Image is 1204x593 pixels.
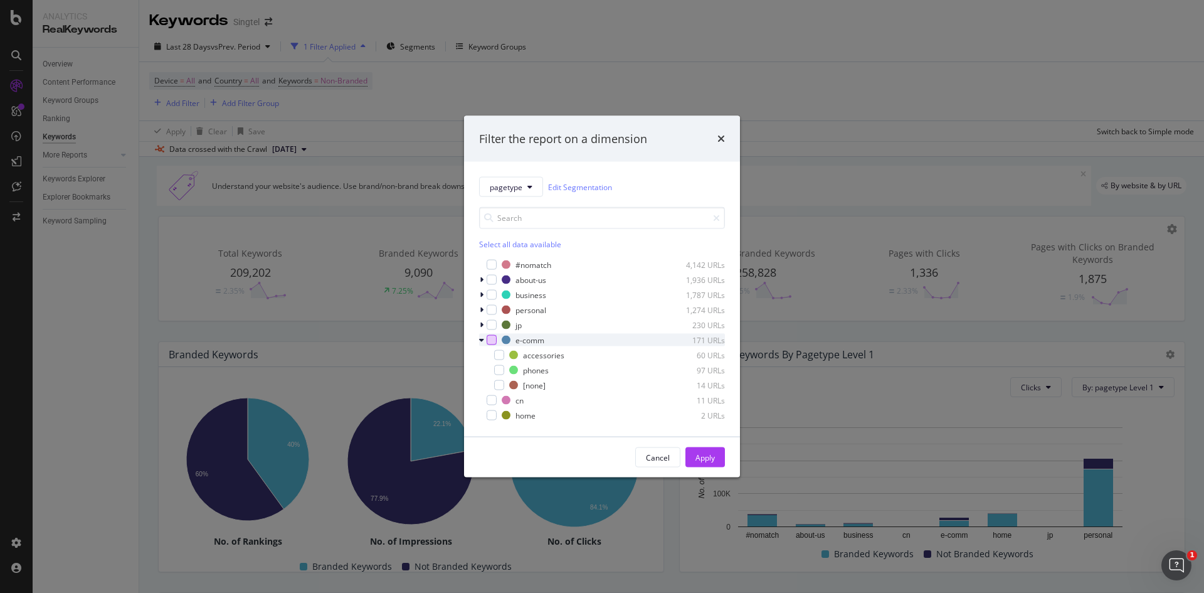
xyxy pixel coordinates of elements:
div: jp [515,319,522,330]
button: pagetype [479,177,543,197]
div: 60 URLs [663,350,725,360]
div: Apply [695,452,715,462]
div: 11 URLs [663,395,725,405]
input: Search [479,207,725,229]
button: Apply [685,447,725,467]
div: phones [523,365,549,375]
div: 14 URLs [663,380,725,390]
div: Cancel [646,452,670,462]
div: 1,787 URLs [663,289,725,300]
div: 1,274 URLs [663,304,725,315]
div: e-comm [515,334,544,345]
div: 230 URLs [663,319,725,330]
div: modal [464,115,740,478]
button: Cancel [635,447,680,467]
div: [none] [523,380,546,390]
div: 171 URLs [663,334,725,345]
span: 1 [1187,550,1197,560]
div: 97 URLs [663,365,725,375]
div: business [515,289,546,300]
div: home [515,410,536,420]
iframe: Intercom live chat [1161,550,1191,580]
div: 1,936 URLs [663,274,725,285]
div: about-us [515,274,546,285]
div: personal [515,304,546,315]
span: pagetype [490,181,522,192]
div: cn [515,395,524,405]
div: Select all data available [479,239,725,250]
div: #nomatch [515,259,551,270]
div: times [717,131,725,147]
div: accessories [523,350,564,360]
div: 4,142 URLs [663,259,725,270]
a: Edit Segmentation [548,180,612,193]
div: 2 URLs [663,410,725,420]
div: Filter the report on a dimension [479,131,647,147]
